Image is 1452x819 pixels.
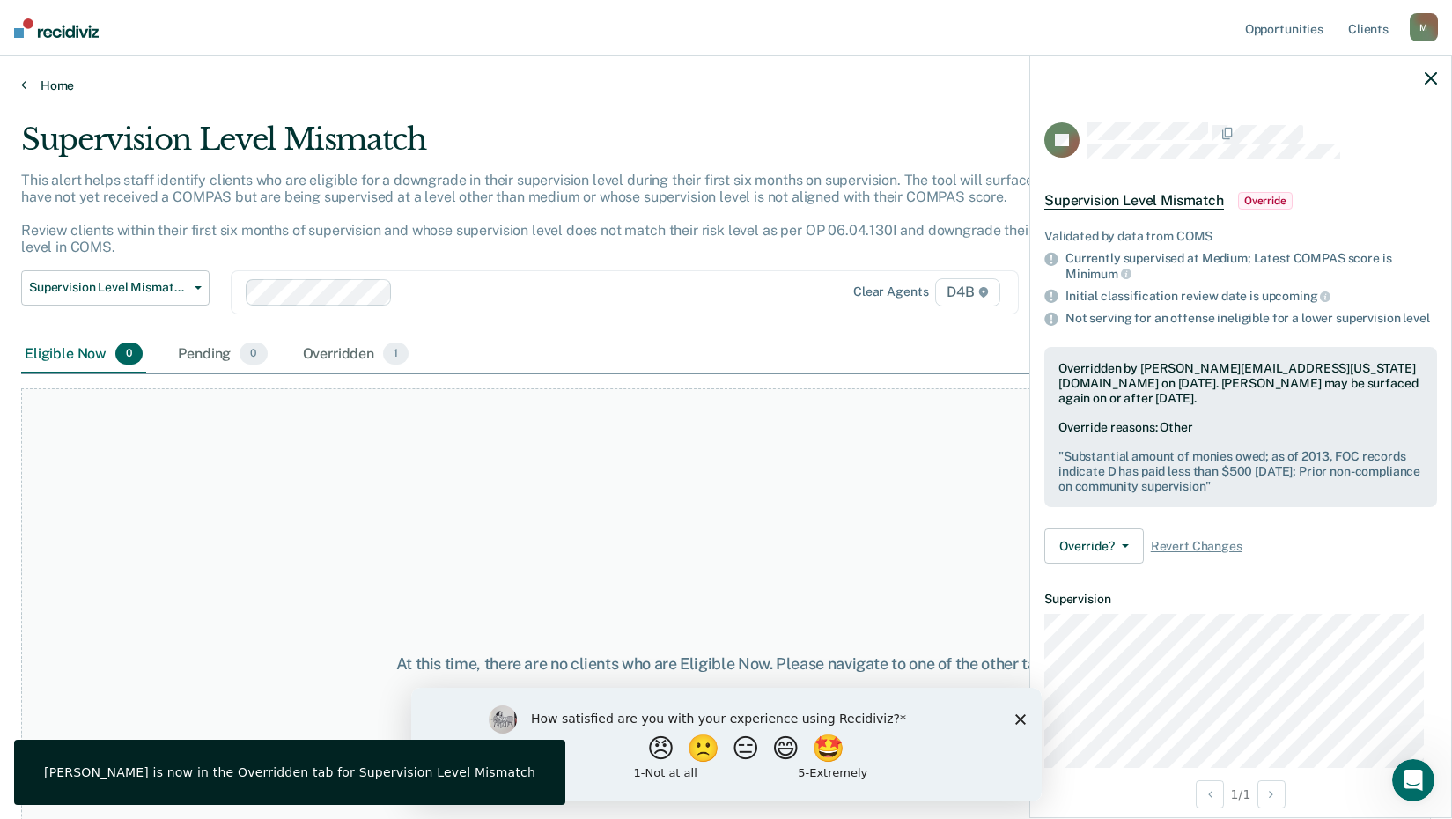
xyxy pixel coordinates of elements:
[21,172,1109,256] p: This alert helps staff identify clients who are eligible for a downgrade in their supervision lev...
[21,336,146,374] div: Eligible Now
[29,280,188,295] span: Supervision Level Mismatch
[1403,311,1429,325] span: level
[1058,449,1423,493] pre: " Substantial amount of monies owed; as of 2013, FOC records indicate D has paid less than $500 [...
[1058,420,1423,493] div: Override reasons: Other
[383,343,409,365] span: 1
[935,278,999,306] span: D4B
[1238,192,1293,210] span: Override
[21,77,1431,93] a: Home
[1044,192,1224,210] span: Supervision Level Mismatch
[14,18,99,38] img: Recidiviz
[240,343,267,365] span: 0
[1065,251,1437,281] div: Currently supervised at Medium; Latest COMPAS score is
[1065,267,1131,281] span: Minimum
[115,343,143,365] span: 0
[853,284,928,299] div: Clear agents
[1058,361,1423,405] div: Overridden by [PERSON_NAME][EMAIL_ADDRESS][US_STATE][DOMAIN_NAME] on [DATE]. [PERSON_NAME] may be...
[1392,759,1434,801] iframe: Intercom live chat
[1044,592,1437,607] dt: Supervision
[44,764,535,780] div: [PERSON_NAME] is now in the Overridden tab for Supervision Level Mismatch
[374,654,1079,674] div: At this time, there are no clients who are Eligible Now. Please navigate to one of the other tabs.
[1262,289,1331,303] span: upcoming
[1044,528,1144,564] button: Override?
[1151,539,1242,554] span: Revert Changes
[411,688,1042,801] iframe: Survey by Kim from Recidiviz
[1196,780,1224,808] button: Previous Opportunity
[1030,771,1451,817] div: 1 / 1
[299,336,413,374] div: Overridden
[1410,13,1438,41] div: M
[21,122,1110,172] div: Supervision Level Mismatch
[1030,173,1451,229] div: Supervision Level MismatchOverride
[1257,780,1286,808] button: Next Opportunity
[1044,229,1437,244] div: Validated by data from COMS
[1065,288,1437,304] div: Initial classification review date is
[1065,311,1437,326] div: Not serving for an offense ineligible for a lower supervision
[174,336,270,374] div: Pending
